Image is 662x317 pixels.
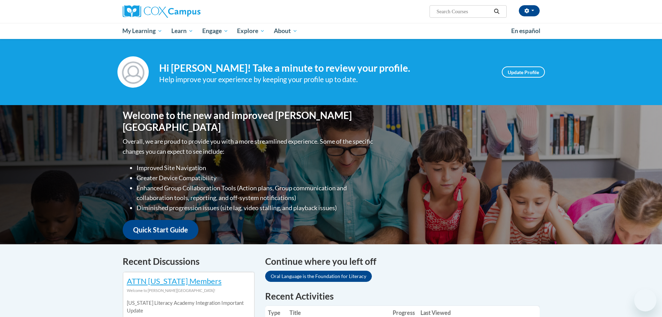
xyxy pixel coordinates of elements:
[269,23,302,39] a: About
[137,183,375,203] li: Enhanced Group Collaboration Tools (Action plans, Group communication and collaboration tools, re...
[274,27,297,35] span: About
[634,289,656,311] iframe: Button to launch messaging window
[137,203,375,213] li: Diminished progression issues (site lag, video stalling, and playback issues)
[137,173,375,183] li: Greater Device Compatibility
[123,255,255,268] h4: Recent Discussions
[265,290,540,302] h1: Recent Activities
[171,27,193,35] span: Learn
[159,62,491,74] h4: Hi [PERSON_NAME]! Take a minute to review your profile.
[127,299,251,315] p: [US_STATE] Literacy Academy Integration Important Update
[436,7,491,16] input: Search Courses
[122,27,162,35] span: My Learning
[112,23,550,39] div: Main menu
[237,27,265,35] span: Explore
[123,220,198,240] a: Quick Start Guide
[159,74,491,85] div: Help improve your experience by keeping your profile up to date.
[123,136,375,157] p: Overall, we are proud to provide you with a more streamlined experience. Some of the specific cha...
[137,163,375,173] li: Improved Site Navigation
[232,23,269,39] a: Explore
[511,27,540,34] span: En español
[507,24,545,38] a: En español
[117,56,149,88] img: Profile Image
[491,7,502,16] button: Search
[123,5,255,18] a: Cox Campus
[123,5,201,18] img: Cox Campus
[123,110,375,133] h1: Welcome to the new and improved [PERSON_NAME][GEOGRAPHIC_DATA]
[202,27,228,35] span: Engage
[519,5,540,16] button: Account Settings
[502,66,545,78] a: Update Profile
[265,255,540,268] h4: Continue where you left off
[198,23,233,39] a: Engage
[127,287,251,294] div: Welcome to [PERSON_NAME][GEOGRAPHIC_DATA]!
[127,276,222,286] a: ATTN [US_STATE] Members
[118,23,167,39] a: My Learning
[265,271,372,282] a: Oral Language is the Foundation for Literacy
[167,23,198,39] a: Learn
